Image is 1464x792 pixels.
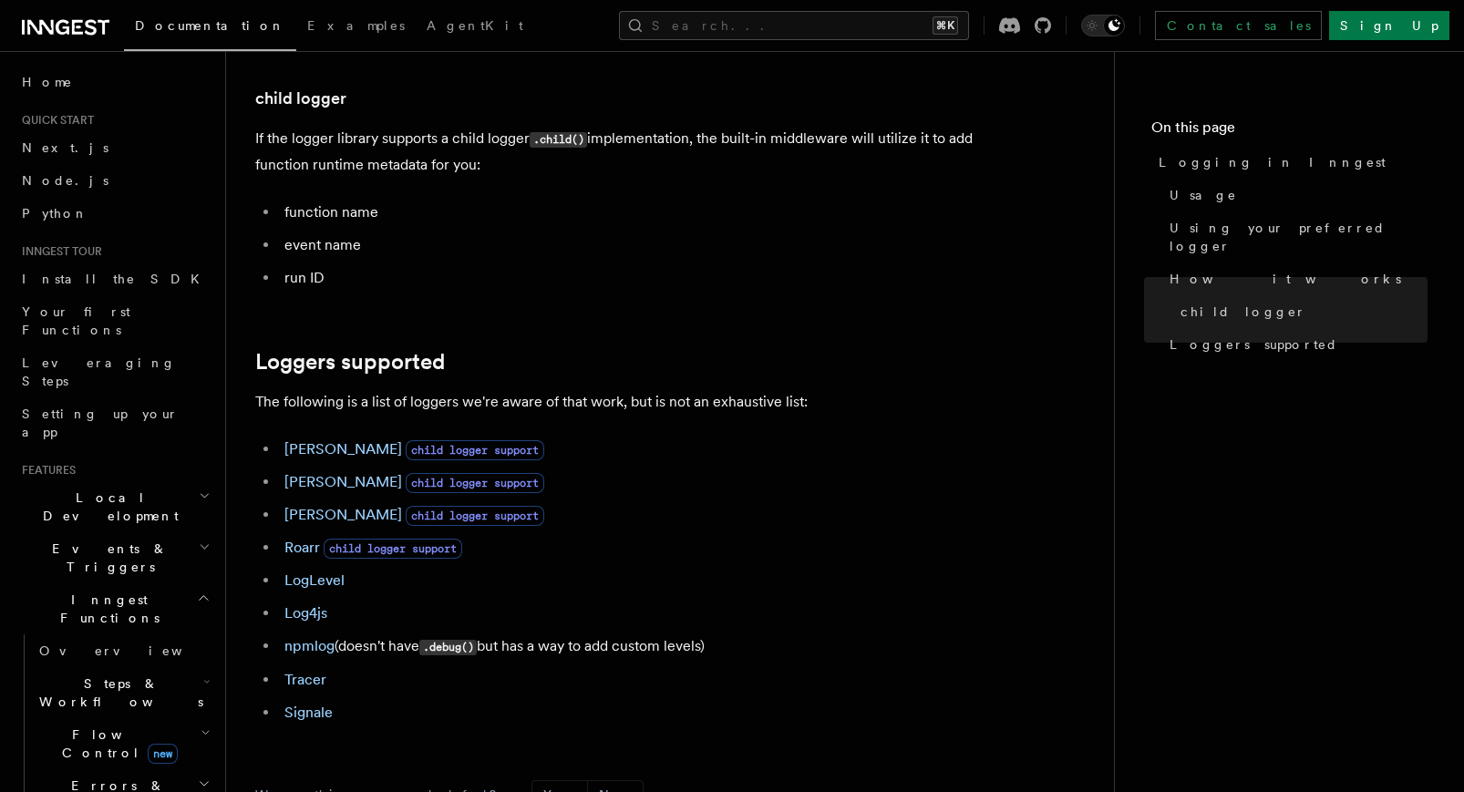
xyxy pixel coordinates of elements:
span: Inngest Functions [15,591,197,627]
a: Usage [1162,179,1428,211]
span: Features [15,463,76,478]
span: Install the SDK [22,272,211,286]
button: Events & Triggers [15,532,214,583]
li: (doesn't have but has a way to add custom levels) [279,633,985,660]
span: Loggers supported [1170,335,1338,354]
button: Local Development [15,481,214,532]
a: Setting up your app [15,397,214,448]
button: Inngest Functions [15,583,214,634]
span: Your first Functions [22,304,130,337]
code: .child() [530,132,587,148]
button: Steps & Workflows [32,667,214,718]
a: Documentation [124,5,296,51]
a: Leveraging Steps [15,346,214,397]
a: Loggers supported [255,349,445,375]
a: Using your preferred logger [1162,211,1428,262]
span: Python [22,206,88,221]
span: Events & Triggers [15,540,199,576]
span: Inngest tour [15,244,102,259]
li: function name [279,200,985,225]
a: Signale [284,704,333,721]
a: Sign Up [1329,11,1449,40]
span: Home [22,73,73,91]
a: npmlog [284,637,335,654]
li: run ID [279,265,985,291]
a: [PERSON_NAME] [284,473,402,490]
a: Overview [32,634,214,667]
a: Loggers supported [1162,328,1428,361]
span: Next.js [22,140,108,155]
a: Contact sales [1155,11,1322,40]
a: child logger [255,86,346,111]
span: child logger support [324,539,462,559]
a: Your first Functions [15,295,214,346]
a: [PERSON_NAME] [284,440,402,458]
button: Search...⌘K [619,11,969,40]
span: Setting up your app [22,406,179,439]
li: event name [279,232,985,258]
span: Steps & Workflows [32,674,203,711]
span: Using your preferred logger [1170,219,1428,255]
span: Usage [1170,186,1237,204]
a: [PERSON_NAME] [284,506,402,523]
a: Logging in Inngest [1151,146,1428,179]
p: The following is a list of loggers we're aware of that work, but is not an exhaustive list: [255,389,985,415]
a: Examples [296,5,416,49]
span: Local Development [15,489,199,525]
span: How it works [1170,270,1401,288]
kbd: ⌘K [933,16,958,35]
span: Leveraging Steps [22,355,176,388]
span: Flow Control [32,725,201,762]
button: Toggle dark mode [1081,15,1125,36]
span: child logger [1180,303,1306,321]
a: Log4js [284,604,327,622]
a: Python [15,197,214,230]
a: Install the SDK [15,262,214,295]
button: Flow Controlnew [32,718,214,769]
a: Node.js [15,164,214,197]
span: child logger support [406,506,544,526]
a: Tracer [284,671,326,688]
a: LogLevel [284,571,345,589]
a: How it works [1162,262,1428,295]
span: Quick start [15,113,94,128]
code: .debug() [419,640,477,655]
span: Documentation [135,18,285,33]
span: child logger support [406,440,544,460]
span: Overview [39,643,227,658]
a: AgentKit [416,5,534,49]
a: Next.js [15,131,214,164]
p: If the logger library supports a child logger implementation, the built-in middleware will utiliz... [255,126,985,178]
h4: On this page [1151,117,1428,146]
span: Logging in Inngest [1159,153,1386,171]
span: child logger support [406,473,544,493]
span: Node.js [22,173,108,188]
span: Examples [307,18,405,33]
a: Home [15,66,214,98]
a: child logger [1173,295,1428,328]
span: new [148,744,178,764]
span: AgentKit [427,18,523,33]
a: Roarr [284,539,320,556]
